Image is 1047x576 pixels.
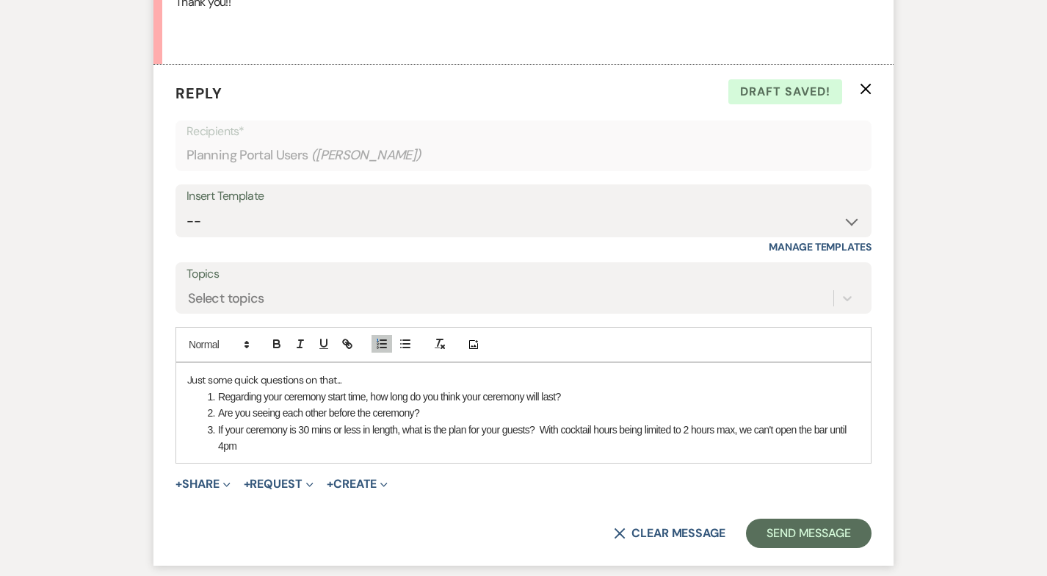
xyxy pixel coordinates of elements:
[175,478,182,490] span: +
[327,478,333,490] span: +
[746,519,872,548] button: Send Message
[244,478,250,490] span: +
[327,478,388,490] button: Create
[614,528,725,539] button: Clear message
[175,84,222,103] span: Reply
[175,478,231,490] button: Share
[203,389,860,405] li: Regarding your ceremony start time, how long do you think your ceremony will last?
[186,141,861,170] div: Planning Portal Users
[186,122,861,141] p: Recipients*
[769,240,872,253] a: Manage Templates
[244,478,314,490] button: Request
[186,186,861,207] div: Insert Template
[728,79,842,104] span: Draft saved!
[186,264,861,285] label: Topics
[187,372,860,388] p: Just some quick questions on that...
[188,289,264,309] div: Select topics
[203,422,860,455] li: If your ceremony is 30 mins or less in length, what is the plan for your guests? With cocktail ho...
[311,145,421,165] span: ( [PERSON_NAME] )
[203,405,860,421] li: Are you seeing each other before the ceremony?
